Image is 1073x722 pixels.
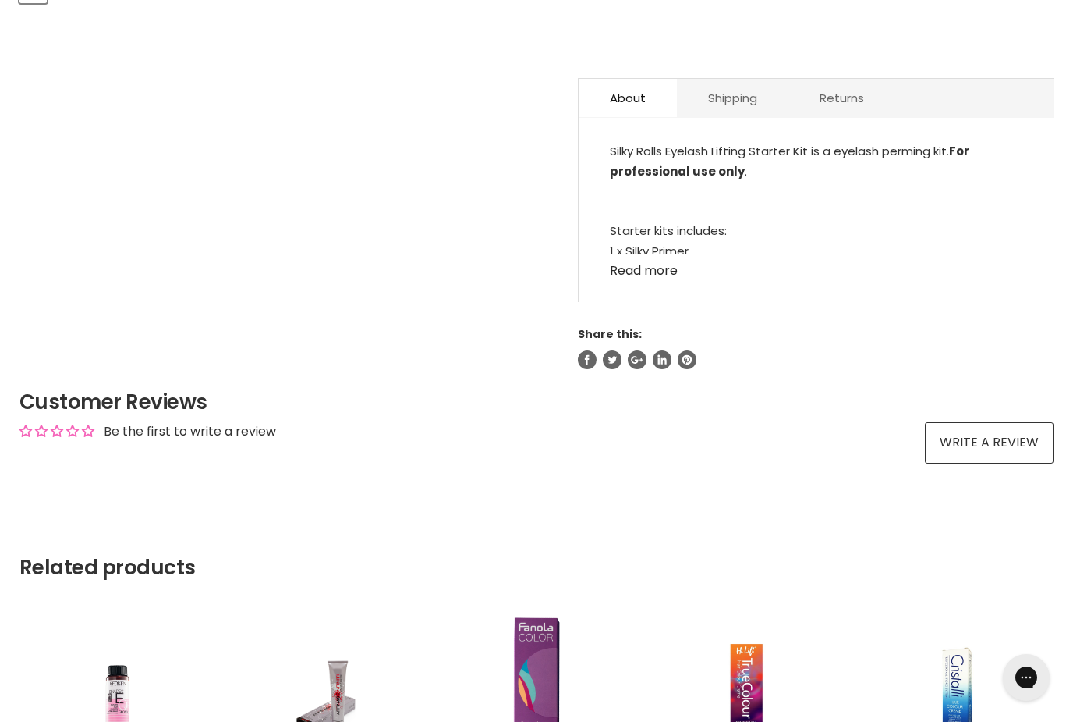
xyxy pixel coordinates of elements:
[995,649,1057,706] iframe: Gorgias live chat messenger
[19,422,94,440] div: Average rating is 0.00 stars
[610,143,969,180] strong: For professional use only
[19,517,1054,580] h2: Related products
[104,423,276,440] div: Be the first to write a review
[579,79,677,117] a: About
[610,254,1022,278] a: Read more
[925,422,1054,463] a: Write a review
[578,327,1054,369] aside: Share this:
[677,79,788,117] a: Shipping
[610,141,1022,254] div: Silky Rolls Eyelash Lifting Starter Kit is a eyelash perming kit. . Starter kits includes: 1 x Si...
[578,326,642,342] span: Share this:
[19,388,1054,416] h2: Customer Reviews
[788,79,895,117] a: Returns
